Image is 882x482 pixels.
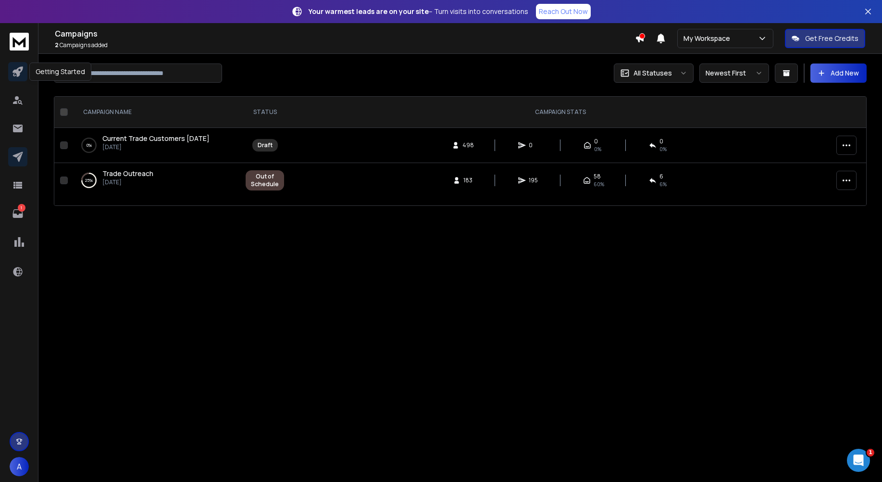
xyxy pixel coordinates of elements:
p: [DATE] [102,178,153,186]
span: 0% [659,145,667,153]
td: 0%Current Trade Customers [DATE][DATE] [72,128,240,163]
p: 25 % [85,176,93,185]
button: Add New [810,63,867,83]
span: 0 [594,138,598,145]
th: CAMPAIGN STATS [290,97,831,128]
p: My Workspace [683,34,734,43]
div: Getting Started [29,63,91,81]
strong: Your warmest leads are on your site [309,7,429,16]
span: 0 [659,138,663,145]
span: 6 % [659,180,667,188]
p: All Statuses [634,68,672,78]
p: Get Free Credits [805,34,858,43]
span: 2 [55,41,59,49]
span: 60 % [594,180,604,188]
span: 1 [867,449,874,457]
a: Trade Outreach [102,169,153,178]
p: Campaigns added [55,41,635,49]
th: CAMPAIGN NAME [72,97,240,128]
span: 6 [659,173,663,180]
p: 0 % [87,140,92,150]
a: Reach Out Now [536,4,591,19]
a: 1 [8,204,27,223]
span: 0 [529,141,538,149]
p: [DATE] [102,143,210,151]
button: Newest First [699,63,769,83]
a: Current Trade Customers [DATE] [102,134,210,143]
span: 498 [462,141,474,149]
iframe: Intercom live chat [847,449,870,472]
img: logo [10,33,29,51]
td: 25%Trade Outreach[DATE] [72,163,240,198]
button: Get Free Credits [785,29,865,48]
div: Draft [258,141,273,149]
button: A [10,457,29,476]
span: 183 [463,177,473,184]
p: – Turn visits into conversations [309,7,528,16]
p: 1 [18,204,25,212]
span: 0% [594,145,601,153]
th: STATUS [240,97,290,128]
span: 195 [529,177,538,184]
h1: Campaigns [55,28,635,39]
span: 58 [594,173,601,180]
div: Out of Schedule [251,173,279,188]
p: Reach Out Now [539,7,588,16]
